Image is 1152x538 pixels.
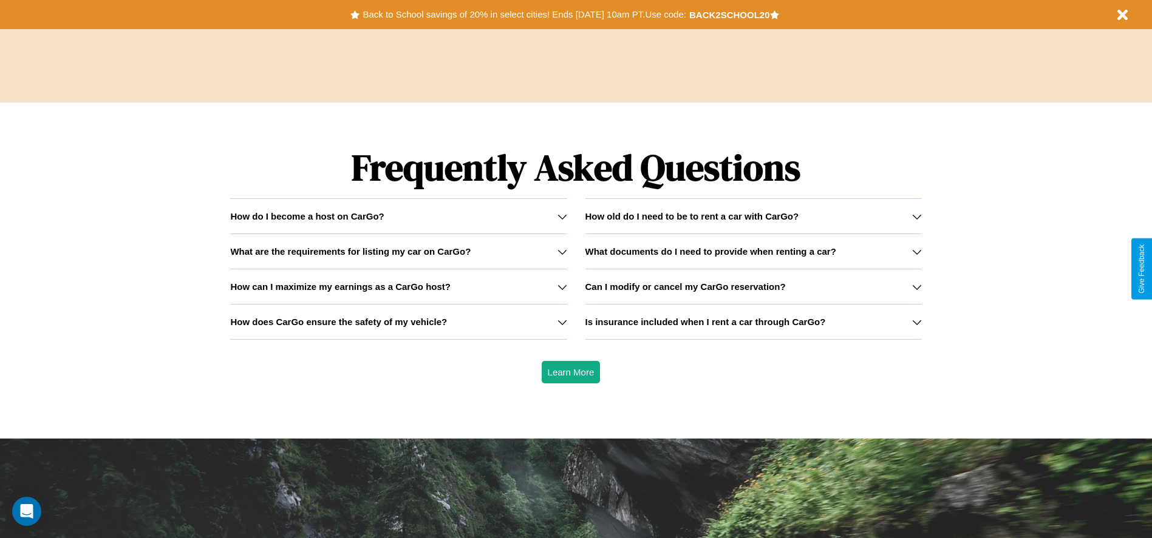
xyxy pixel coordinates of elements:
[1137,244,1146,294] div: Give Feedback
[230,281,451,292] h3: How can I maximize my earnings as a CarGo host?
[585,211,799,221] h3: How old do I need to be to rent a car with CarGo?
[585,246,836,257] h3: What documents do I need to provide when renting a car?
[585,317,826,327] h3: Is insurance included when I rent a car through CarGo?
[360,6,689,23] button: Back to School savings of 20% in select cities! Ends [DATE] 10am PT.Use code:
[542,361,601,383] button: Learn More
[230,136,921,198] h1: Frequently Asked Questions
[689,10,770,20] b: BACK2SCHOOL20
[12,497,41,526] div: Open Intercom Messenger
[230,317,447,327] h3: How does CarGo ensure the safety of my vehicle?
[230,246,471,257] h3: What are the requirements for listing my car on CarGo?
[585,281,786,292] h3: Can I modify or cancel my CarGo reservation?
[230,211,384,221] h3: How do I become a host on CarGo?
